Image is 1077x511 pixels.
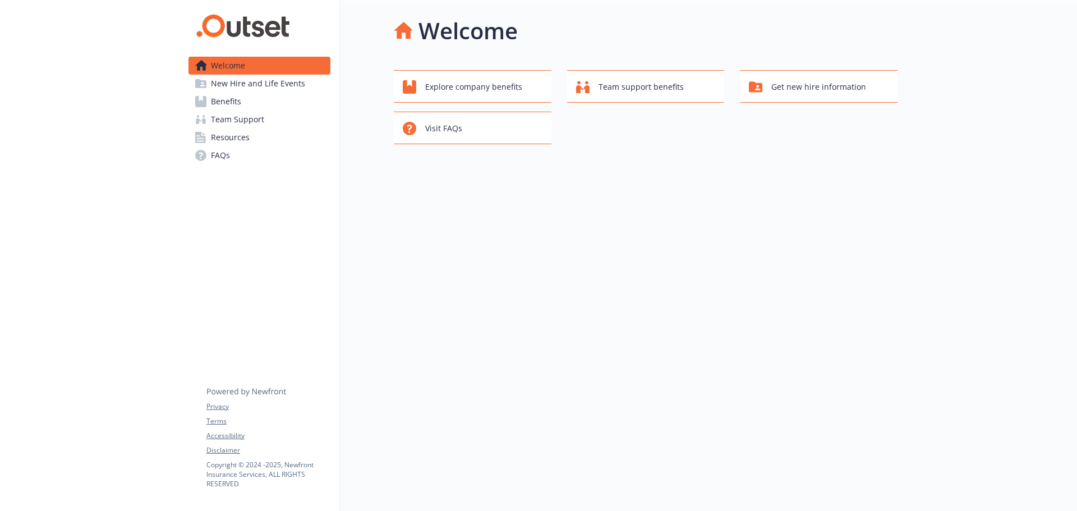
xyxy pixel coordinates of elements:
[394,112,551,144] button: Visit FAQs
[394,70,551,103] button: Explore company benefits
[567,70,725,103] button: Team support benefits
[211,93,241,111] span: Benefits
[740,70,897,103] button: Get new hire information
[206,402,330,412] a: Privacy
[206,445,330,455] a: Disclaimer
[771,76,866,98] span: Get new hire information
[188,93,330,111] a: Benefits
[206,460,330,489] p: Copyright © 2024 - 2025 , Newfront Insurance Services, ALL RIGHTS RESERVED
[206,416,330,426] a: Terms
[418,14,518,48] h1: Welcome
[188,75,330,93] a: New Hire and Life Events
[211,128,250,146] span: Resources
[425,76,522,98] span: Explore company benefits
[206,431,330,441] a: Accessibility
[188,146,330,164] a: FAQs
[211,146,230,164] span: FAQs
[211,111,264,128] span: Team Support
[425,118,462,139] span: Visit FAQs
[188,57,330,75] a: Welcome
[188,111,330,128] a: Team Support
[188,128,330,146] a: Resources
[211,75,305,93] span: New Hire and Life Events
[599,76,684,98] span: Team support benefits
[211,57,245,75] span: Welcome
